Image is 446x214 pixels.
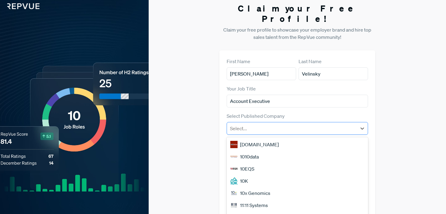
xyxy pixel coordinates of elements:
label: First Name [227,58,250,65]
p: Claim your free profile to showcase your employer brand and hire top sales talent from the RepVue... [219,26,376,41]
div: [DOMAIN_NAME] [227,138,368,151]
div: 1010data [227,151,368,163]
img: 11:11 Systems [230,202,238,209]
div: 10EQS [227,163,368,175]
img: 10EQS [230,165,238,172]
div: 11:11 Systems [227,199,368,211]
img: 1010data [230,153,238,160]
img: 10K [230,177,238,185]
label: Last Name [299,58,322,65]
input: Last Name [299,67,368,80]
div: 10K [227,175,368,187]
div: 10x Genomics [227,187,368,199]
input: Title [227,95,368,107]
img: 1000Bulbs.com [230,141,238,148]
label: Select Published Company [227,112,285,120]
label: Your Job Title [227,85,256,92]
h3: Claim your Free Profile! [219,3,376,24]
input: First Name [227,67,296,80]
img: 10x Genomics [230,189,238,197]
